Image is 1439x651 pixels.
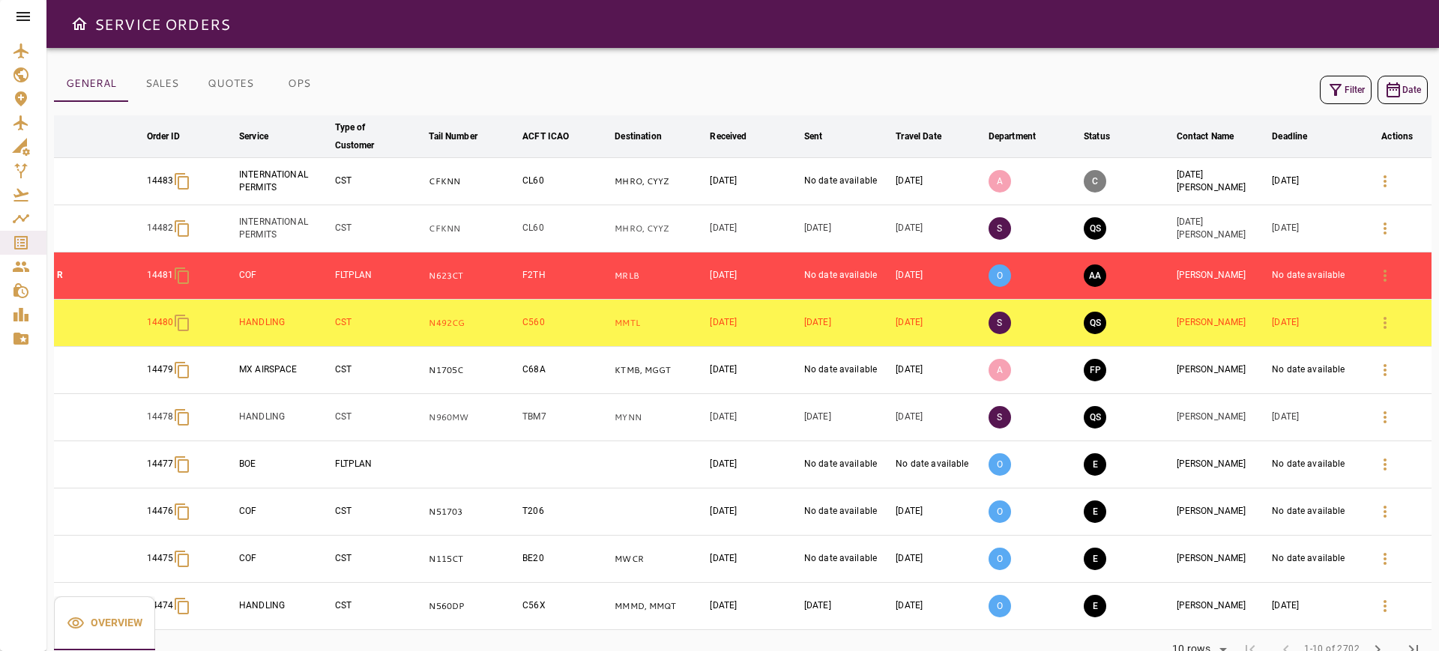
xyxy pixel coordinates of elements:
[615,553,704,566] p: MWCR
[236,158,331,205] td: INTERNATIONAL PERMITS
[1269,252,1363,300] td: No date available
[147,222,174,234] p: 14482
[332,158,426,205] td: CST
[1174,488,1270,536] td: [PERSON_NAME]
[128,66,196,102] button: SALES
[429,127,496,145] span: Tail Number
[707,252,800,300] td: [DATE]
[147,458,174,470] p: 14477
[615,127,681,145] span: Destination
[615,127,661,145] div: Destination
[522,127,569,145] div: ACFT ICAO
[896,127,941,145] div: Travel Date
[519,488,612,536] td: T206
[236,441,331,488] td: BOE
[804,127,842,145] span: Sent
[519,583,612,630] td: C56X
[801,205,893,252] td: [DATE]
[804,127,823,145] div: Sent
[1272,127,1307,145] div: Deadline
[707,300,800,347] td: [DATE]
[147,127,181,145] div: Order ID
[236,536,331,583] td: COF
[1174,536,1270,583] td: [PERSON_NAME]
[989,548,1011,570] p: O
[332,536,426,583] td: CST
[1269,158,1363,205] td: [DATE]
[989,127,1036,145] div: Department
[429,127,477,145] div: Tail Number
[707,536,800,583] td: [DATE]
[1269,347,1363,394] td: No date available
[989,500,1011,523] p: O
[1269,536,1363,583] td: No date available
[1174,300,1270,347] td: [PERSON_NAME]
[1084,548,1106,570] button: EXECUTION
[615,364,704,377] p: KTMB, MGGT
[801,300,893,347] td: [DATE]
[801,347,893,394] td: No date available
[707,441,800,488] td: [DATE]
[335,118,423,154] span: Type of Customer
[236,347,331,394] td: MX AIRSPACE
[332,583,426,630] td: CST
[1367,163,1403,199] button: Details
[1367,494,1403,530] button: Details
[1174,347,1270,394] td: [PERSON_NAME]
[236,394,331,441] td: HANDLING
[893,205,985,252] td: [DATE]
[236,205,331,252] td: INTERNATIONAL PERMITS
[1177,127,1234,145] div: Contact Name
[1084,595,1106,617] button: EXECUTION
[1367,211,1403,246] button: Details
[893,347,985,394] td: [DATE]
[1269,488,1363,536] td: No date available
[64,9,94,39] button: Open drawer
[1367,399,1403,435] button: Details
[1084,127,1110,145] div: Status
[615,222,704,235] p: MHRO, CYYZ
[1084,264,1106,287] button: AWAITING ASSIGNMENT
[429,317,516,330] p: N492CG
[332,488,426,536] td: CST
[707,583,800,630] td: [DATE]
[1177,127,1254,145] span: Contact Name
[236,252,331,300] td: COF
[989,170,1011,193] p: A
[239,127,268,145] div: Service
[429,506,516,518] p: N51703
[332,252,426,300] td: FLTPLAN
[239,127,288,145] span: Service
[1269,205,1363,252] td: [DATE]
[1174,583,1270,630] td: [PERSON_NAME]
[1269,583,1363,630] td: [DATE]
[147,599,174,612] p: 14474
[519,158,612,205] td: CL60
[1084,170,1106,193] button: CANCELED
[893,536,985,583] td: [DATE]
[893,394,985,441] td: [DATE]
[1378,76,1428,104] button: Date
[893,488,985,536] td: [DATE]
[1174,252,1270,300] td: [PERSON_NAME]
[1269,441,1363,488] td: No date available
[196,66,265,102] button: QUOTES
[989,264,1011,287] p: O
[519,252,612,300] td: F2TH
[801,536,893,583] td: No date available
[801,394,893,441] td: [DATE]
[332,441,426,488] td: FLTPLAN
[429,411,516,424] p: N960MW
[1320,76,1372,104] button: Filter
[147,269,174,282] p: 14481
[236,300,331,347] td: HANDLING
[332,394,426,441] td: CST
[1084,500,1106,523] button: EXECUTION
[147,552,174,565] p: 14475
[1367,588,1403,624] button: Details
[1084,359,1106,381] button: FINAL PREPARATION
[1367,446,1403,482] button: Details
[54,596,155,650] button: Overview
[1367,258,1403,294] button: Details
[236,583,331,630] td: HANDLING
